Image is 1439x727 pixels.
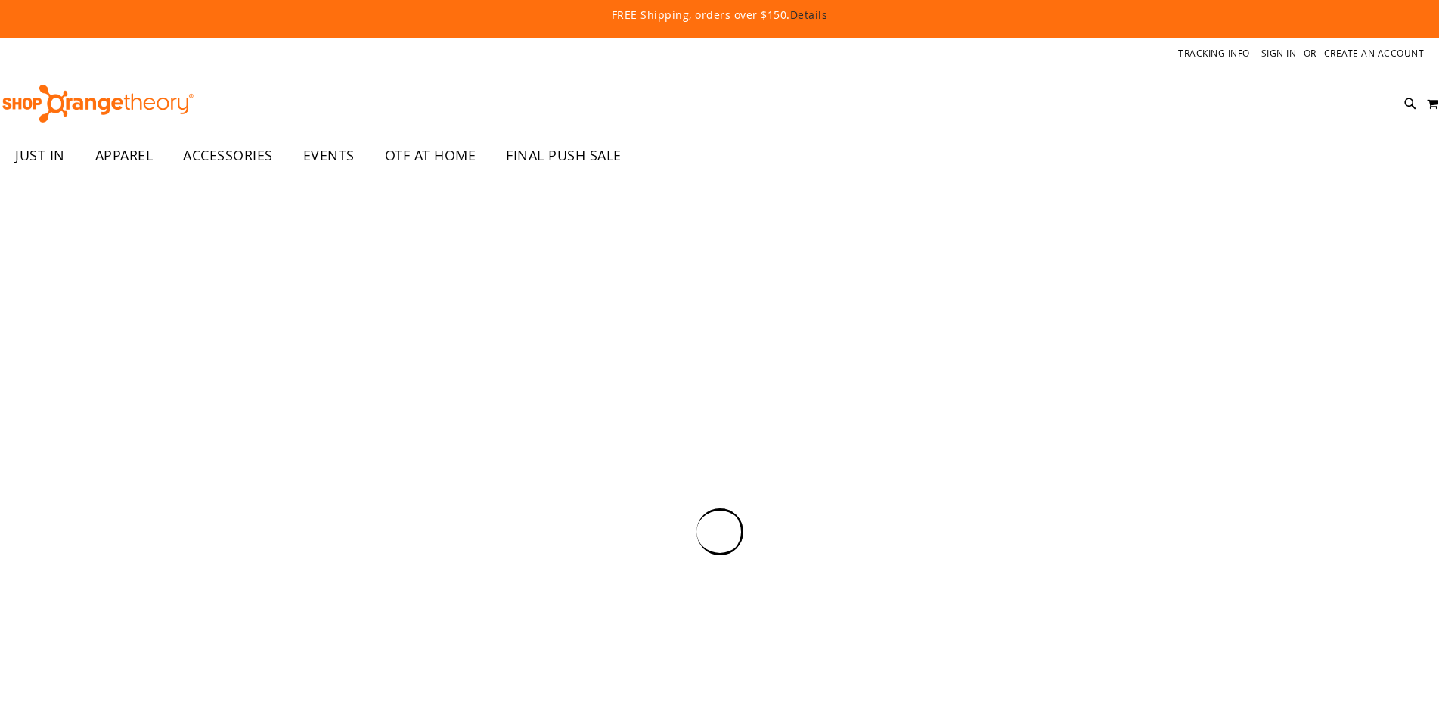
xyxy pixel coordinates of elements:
span: EVENTS [303,138,355,172]
a: Sign In [1261,47,1297,60]
a: Details [790,8,828,22]
span: APPAREL [95,138,154,172]
a: FINAL PUSH SALE [491,138,637,173]
a: EVENTS [288,138,370,173]
a: OTF AT HOME [370,138,492,173]
a: ACCESSORIES [168,138,288,173]
a: Create an Account [1324,47,1425,60]
a: Tracking Info [1178,47,1250,60]
span: OTF AT HOME [385,138,476,172]
span: FINAL PUSH SALE [506,138,622,172]
a: APPAREL [80,138,169,173]
span: ACCESSORIES [183,138,273,172]
span: JUST IN [15,138,65,172]
p: FREE Shipping, orders over $150. [266,8,1174,23]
